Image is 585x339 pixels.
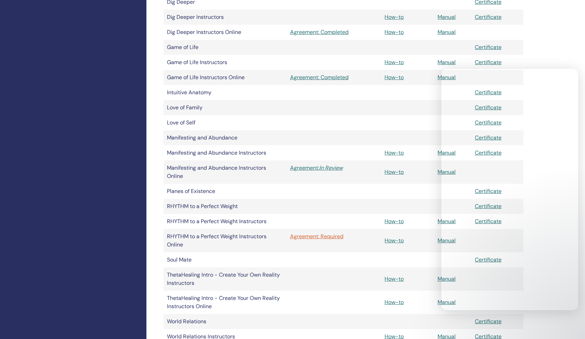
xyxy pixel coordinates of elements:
td: Soul Mate [164,252,287,267]
a: How-to [385,168,404,175]
a: Manual [438,74,456,81]
a: Manual [438,275,456,282]
td: Love of Self [164,115,287,130]
td: Game of Life Instructors Online [164,70,287,85]
a: How-to [385,74,404,81]
td: Dig Deeper Instructors [164,10,287,25]
a: Manual [438,149,456,156]
td: ThetaHealing Intro - Create Your Own Reality Instructors [164,267,287,291]
td: Intuitive Anatomy [164,85,287,100]
td: Love of Family [164,100,287,115]
a: How-to [385,28,404,36]
td: Game of Life Instructors [164,55,287,70]
td: Game of Life [164,40,287,55]
td: Manifesting and Abundance [164,130,287,145]
td: Manifesting and Abundance Instructors Online [164,160,287,184]
a: Manual [438,13,456,21]
a: How-to [385,237,404,244]
i: In Review [319,164,343,171]
td: ThetaHealing Intro - Create Your Own Reality Instructors Online [164,291,287,314]
a: Agreement: Required [290,232,378,241]
a: Agreement:In Review [290,164,378,172]
td: World Relations [164,314,287,329]
a: Manual [438,299,456,306]
a: How-to [385,149,404,156]
a: Manual [438,218,456,225]
a: Certificate [475,13,502,21]
a: Manual [438,237,456,244]
iframe: Intercom live chat [562,316,578,332]
td: Dig Deeper Instructors Online [164,25,287,40]
a: Agreement: Completed [290,73,378,82]
iframe: Intercom live chat [441,69,578,310]
td: Planes of Existence [164,184,287,199]
td: RHYTHM to a Perfect Weight [164,199,287,214]
a: Certificate [475,318,502,325]
a: Manual [438,59,456,66]
td: RHYTHM to a Perfect Weight Instructors [164,214,287,229]
a: Certificate [475,59,502,66]
a: How-to [385,59,404,66]
a: How-to [385,299,404,306]
td: Manifesting and Abundance Instructors [164,145,287,160]
a: Agreement: Completed [290,28,378,36]
a: How-to [385,13,404,21]
a: Manual [438,168,456,175]
a: Certificate [475,44,502,51]
a: How-to [385,275,404,282]
a: Manual [438,28,456,36]
a: How-to [385,218,404,225]
td: RHYTHM to a Perfect Weight Instructors Online [164,229,287,252]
